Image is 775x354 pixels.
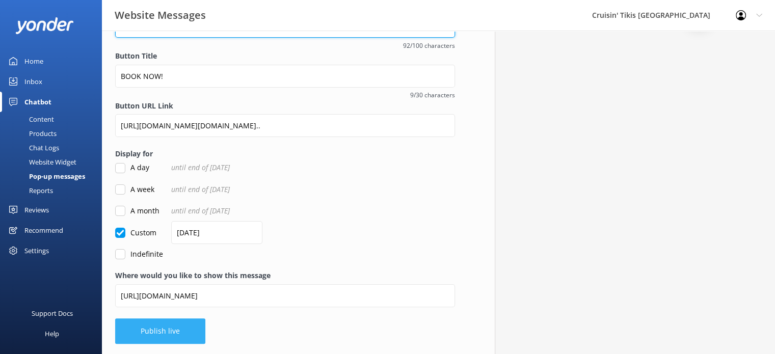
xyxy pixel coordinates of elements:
div: Inbox [24,71,42,92]
a: Chat Logs [6,141,102,155]
input: Button URL [115,114,455,137]
label: Button Title [115,50,455,62]
span: 9/30 characters [115,90,455,100]
input: Button Title [115,65,455,88]
div: Reports [6,183,53,198]
h3: Website Messages [115,7,206,23]
div: Settings [24,240,49,261]
span: 92/100 characters [115,41,455,50]
label: Button URL Link [115,100,455,112]
input: dd/mm/yyyy [171,221,262,244]
button: Publish live [115,318,205,344]
label: Custom [115,227,156,238]
a: Products [6,126,102,141]
div: Pop-up messages [6,169,85,183]
a: Content [6,112,102,126]
img: yonder-white-logo.png [15,17,74,34]
label: A day [115,162,149,173]
div: Chatbot [24,92,51,112]
div: Support Docs [32,303,73,323]
span: until end of [DATE] [171,162,230,173]
div: Chat Logs [6,141,59,155]
a: Pop-up messages [6,169,102,183]
label: Where would you like to show this message [115,270,455,281]
div: Help [45,323,59,344]
label: A week [115,184,154,195]
div: Home [24,51,43,71]
div: Reviews [24,200,49,220]
div: Website Widget [6,155,76,169]
a: Website Widget [6,155,102,169]
input: https://www.example.com/page [115,284,455,307]
label: A month [115,205,159,216]
div: Products [6,126,57,141]
label: Display for [115,148,455,159]
a: Reports [6,183,102,198]
div: Recommend [24,220,63,240]
span: until end of [DATE] [171,205,230,216]
div: Content [6,112,54,126]
label: Indefinite [115,249,163,260]
span: until end of [DATE] [171,184,230,195]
